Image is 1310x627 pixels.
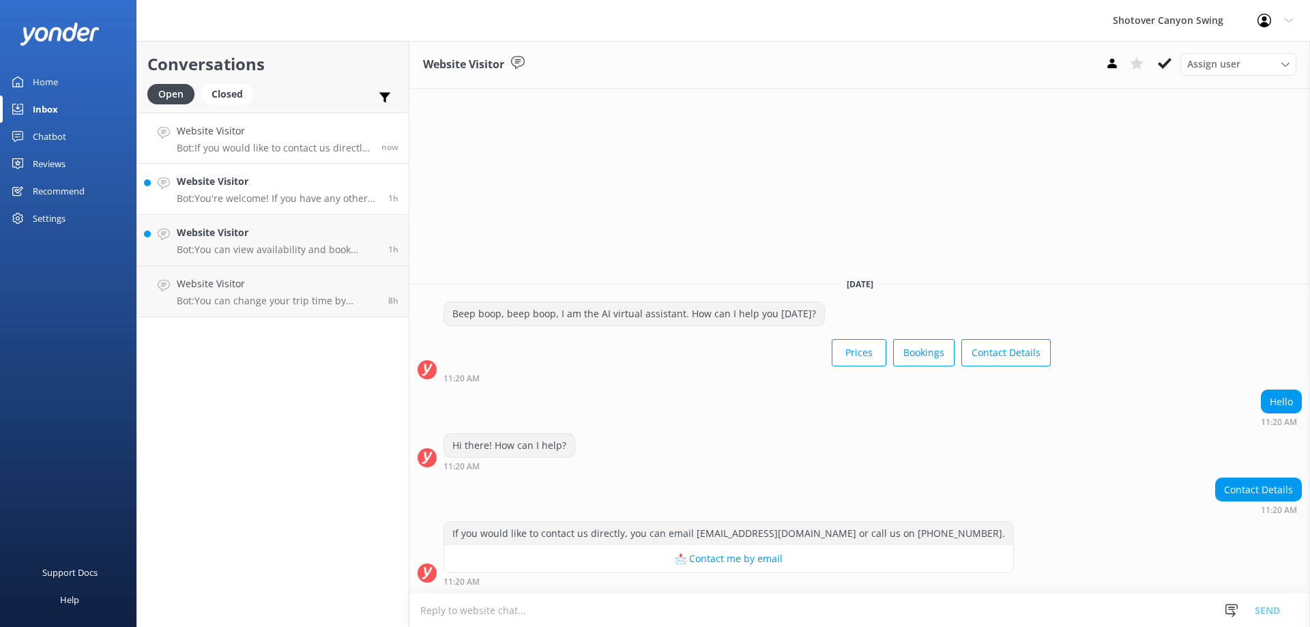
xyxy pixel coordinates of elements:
div: 11:20am 14-Aug-2025 (UTC +12:00) Pacific/Auckland [443,461,575,471]
button: Contact Details [961,339,1051,366]
p: Bot: If you would like to contact us directly, you can email [EMAIL_ADDRESS][DOMAIN_NAME] or call... [177,142,371,154]
strong: 11:20 AM [1261,418,1297,426]
a: Closed [201,86,260,101]
div: 11:20am 14-Aug-2025 (UTC +12:00) Pacific/Auckland [443,373,1051,383]
p: Bot: You can view availability and book online at [URL][DOMAIN_NAME]. Alternatively, you can cont... [177,244,378,256]
span: 09:36am 14-Aug-2025 (UTC +12:00) Pacific/Auckland [388,192,398,204]
strong: 11:20 AM [443,463,480,471]
div: Assign User [1180,53,1296,75]
strong: 11:20 AM [1261,506,1297,514]
div: Chatbot [33,123,66,150]
div: Closed [201,84,253,104]
p: Bot: You can change your trip time by contacting us at [PHONE_NUMBER]. We'll do our best to accom... [177,295,378,307]
h4: Website Visitor [177,276,378,291]
div: Settings [33,205,65,232]
div: 11:20am 14-Aug-2025 (UTC +12:00) Pacific/Auckland [1215,505,1302,514]
a: Website VisitorBot:You can view availability and book online at [URL][DOMAIN_NAME]. Alternatively... [137,215,409,266]
span: [DATE] [839,278,882,290]
h4: Website Visitor [177,174,378,189]
div: Hi there! How can I help? [444,434,574,457]
h3: Website Visitor [423,56,504,74]
a: Website VisitorBot:If you would like to contact us directly, you can email [EMAIL_ADDRESS][DOMAIN... [137,113,409,164]
div: 11:20am 14-Aug-2025 (UTC +12:00) Pacific/Auckland [1261,417,1302,426]
strong: 11:20 AM [443,375,480,383]
h4: Website Visitor [177,225,378,240]
span: 11:20am 14-Aug-2025 (UTC +12:00) Pacific/Auckland [381,141,398,153]
strong: 11:20 AM [443,578,480,586]
div: If you would like to contact us directly, you can email [EMAIL_ADDRESS][DOMAIN_NAME] or call us o... [444,522,1013,545]
div: Inbox [33,96,58,123]
div: Contact Details [1216,478,1301,501]
span: 09:34am 14-Aug-2025 (UTC +12:00) Pacific/Auckland [388,244,398,255]
a: Website VisitorBot:You can change your trip time by contacting us at [PHONE_NUMBER]. We'll do our... [137,266,409,317]
div: Help [60,586,79,613]
span: Assign user [1187,57,1240,72]
h4: Website Visitor [177,123,371,138]
div: Home [33,68,58,96]
div: 11:20am 14-Aug-2025 (UTC +12:00) Pacific/Auckland [443,577,1014,586]
a: Open [147,86,201,101]
img: yonder-white-logo.png [20,23,99,45]
button: Bookings [893,339,955,366]
span: 03:08am 14-Aug-2025 (UTC +12:00) Pacific/Auckland [388,295,398,306]
h2: Conversations [147,51,398,77]
button: Prices [832,339,886,366]
div: Reviews [33,150,65,177]
div: Beep boop, beep boop, I am the AI virtual assistant. How can I help you [DATE]? [444,302,824,325]
button: 📩 Contact me by email [444,545,1013,572]
div: Open [147,84,194,104]
div: Hello [1262,390,1301,413]
p: Bot: You're welcome! If you have any other questions, let me know! [177,192,378,205]
div: Support Docs [42,559,98,586]
div: Recommend [33,177,85,205]
a: Website VisitorBot:You're welcome! If you have any other questions, let me know!1h [137,164,409,215]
